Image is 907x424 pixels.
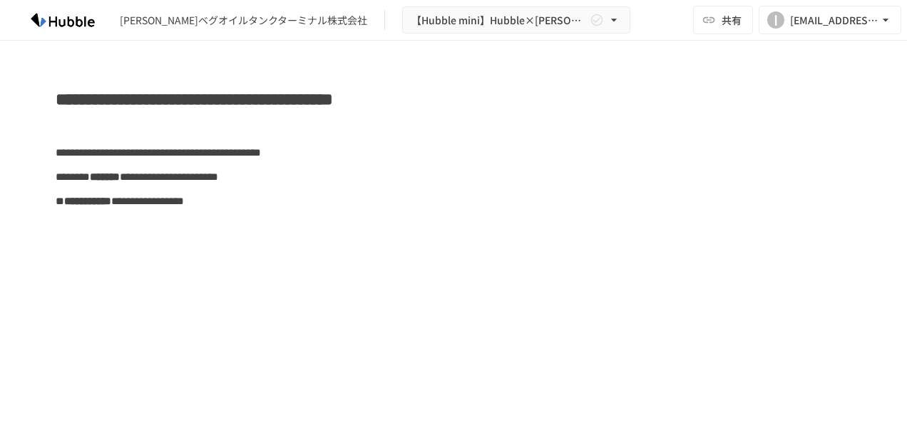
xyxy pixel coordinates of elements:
[722,12,742,28] span: 共有
[17,9,108,31] img: HzDRNkGCf7KYO4GfwKnzITak6oVsp5RHeZBEM1dQFiQ
[693,6,753,34] button: 共有
[767,11,784,29] div: I
[790,11,878,29] div: [EMAIL_ADDRESS][PERSON_NAME][DOMAIN_NAME]
[411,11,587,29] span: 【Hubble mini】Hubble×[PERSON_NAME]ベグオイルタンクターミナル株式会社 オンボーディングプロジェクト
[759,6,901,34] button: I[EMAIL_ADDRESS][PERSON_NAME][DOMAIN_NAME]
[120,13,367,28] div: [PERSON_NAME]ベグオイルタンクターミナル株式会社
[402,6,630,34] button: 【Hubble mini】Hubble×[PERSON_NAME]ベグオイルタンクターミナル株式会社 オンボーディングプロジェクト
